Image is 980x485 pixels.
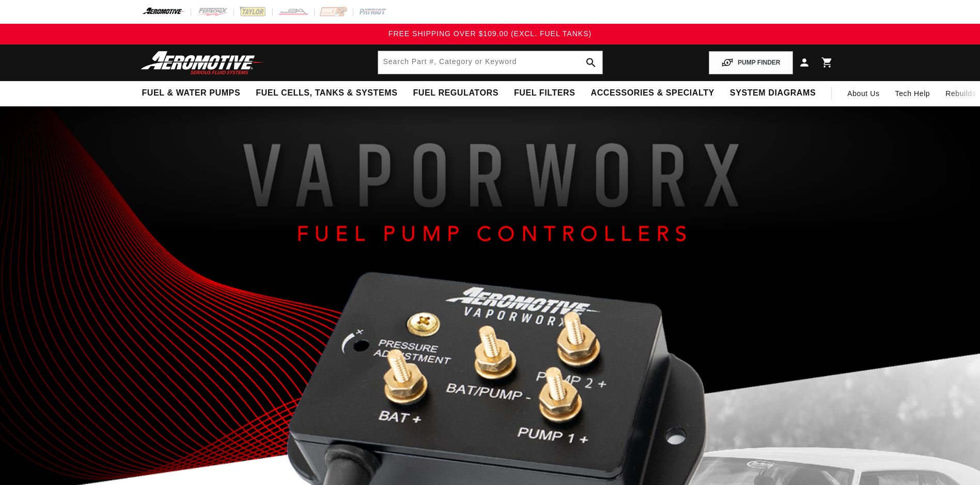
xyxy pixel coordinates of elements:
span: About Us [847,89,879,98]
span: Accessories & Specialty [591,88,714,99]
img: Aeromotive [138,51,267,75]
span: Fuel & Water Pumps [142,88,241,99]
summary: System Diagrams [722,81,823,105]
summary: Fuel Cells, Tanks & Systems [248,81,405,105]
span: Tech Help [895,88,930,99]
button: search button [580,51,602,74]
span: FREE SHIPPING OVER $109.00 (EXCL. FUEL TANKS) [388,29,592,38]
summary: Fuel Filters [506,81,583,105]
span: Fuel Filters [514,88,575,99]
button: PUMP FINDER [709,51,792,74]
summary: Fuel Regulators [405,81,506,105]
summary: Accessories & Specialty [583,81,722,105]
a: About Us [839,81,887,106]
span: Fuel Cells, Tanks & Systems [256,88,397,99]
summary: Tech Help [888,81,938,106]
summary: Fuel & Water Pumps [134,81,248,105]
span: System Diagrams [730,88,816,99]
input: Search by Part Number, Category or Keyword [378,51,602,74]
span: Rebuilds [945,88,976,99]
span: Fuel Regulators [413,88,498,99]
